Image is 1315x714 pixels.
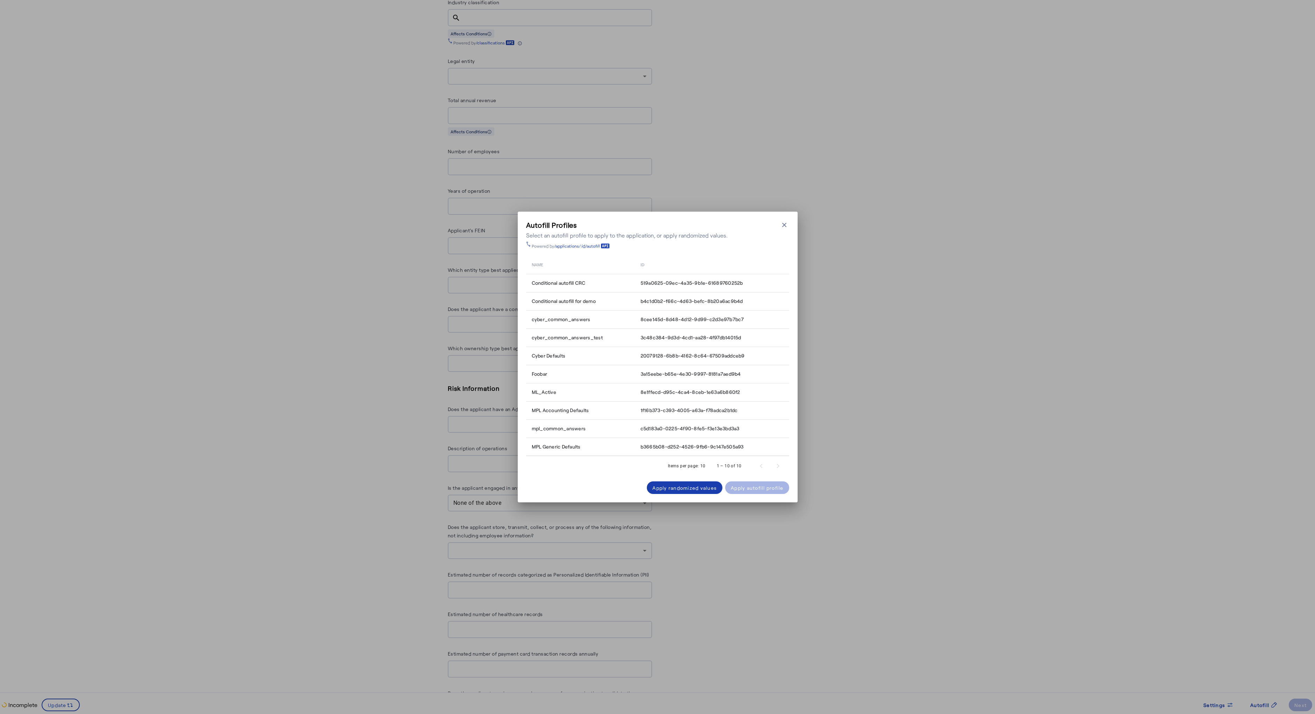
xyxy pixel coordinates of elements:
[641,443,744,450] span: b3665b08-d252-4526-9fb6-9c147e505a93
[700,462,706,469] div: 10
[641,352,745,359] span: 20079128-6b8b-4162-8c64-67509addceb9
[532,280,586,287] span: Conditional autofill CRC
[532,243,610,249] div: Powered by
[532,334,603,341] span: cyber_common_answers_test
[526,254,789,456] table: Table view of all quotes submitted by your platform
[554,243,610,249] a: /applications/:id/autofill
[641,370,741,377] span: 3a15eebe-b65e-4e30-9997-8181a7aed9b4
[641,316,744,323] span: 8cee145d-8d48-4d12-9d99-c2d3e97b7bc7
[652,484,717,492] div: Apply randomized values
[532,389,556,396] span: ML_Active
[532,407,589,414] span: MPL Accounting Defaults
[526,220,728,230] h3: Autofill Profiles
[641,261,644,268] span: id
[668,462,699,469] div: Items per page:
[641,425,740,432] span: c5d183a0-0225-4f90-8fe5-f3e13e3bd3a3
[647,481,722,494] button: Apply randomized values
[641,280,743,287] span: 519a0625-09ec-4a35-9b1e-61689760252b
[526,231,728,240] div: Select an autofill profile to apply to the application, or apply randomized values.
[532,298,596,305] span: Conditional autofill for demo
[532,352,566,359] span: Cyber Defaults
[532,316,591,323] span: cyber_common_answers
[532,425,586,432] span: mpl_common_answers
[532,261,543,268] span: name
[717,462,742,469] div: 1 – 10 of 10
[532,370,547,377] span: Foobar
[641,389,740,396] span: 8e1ffecd-d95c-4ca4-8ceb-1e63a6b860f2
[532,443,581,450] span: MPL Generic Defaults
[641,298,743,305] span: b4c1d0b2-f66c-4d63-befc-8b20a6ac9b4d
[641,334,741,341] span: 3c48c384-9d3d-4cd1-aa28-4f97db14015d
[641,407,738,414] span: 1f16b373-c393-4005-a63a-f78adca2b1dc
